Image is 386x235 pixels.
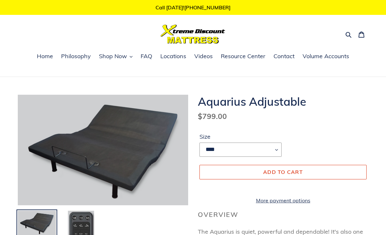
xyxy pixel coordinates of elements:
span: $799.00 [198,112,227,121]
a: More payment options [199,197,367,204]
span: FAQ [141,52,152,60]
span: Locations [160,52,186,60]
a: FAQ [137,52,155,61]
a: Locations [157,52,189,61]
a: Home [34,52,56,61]
a: Philosophy [58,52,94,61]
h1: Aquarius Adjustable [198,95,368,108]
img: Xtreme Discount Mattress [161,25,225,44]
span: Philosophy [61,52,91,60]
button: Add to cart [199,165,367,179]
span: Videos [194,52,213,60]
span: Home [37,52,53,60]
a: [PHONE_NUMBER] [184,4,231,11]
span: Volume Accounts [303,52,349,60]
span: Shop Now [99,52,127,60]
a: Videos [191,52,216,61]
h2: Overview [198,211,368,219]
span: Add to cart [263,169,303,175]
label: Size [199,132,282,141]
a: Volume Accounts [299,52,352,61]
span: Contact [273,52,295,60]
button: Shop Now [96,52,136,61]
span: Resource Center [221,52,265,60]
a: Resource Center [218,52,269,61]
a: Contact [270,52,298,61]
